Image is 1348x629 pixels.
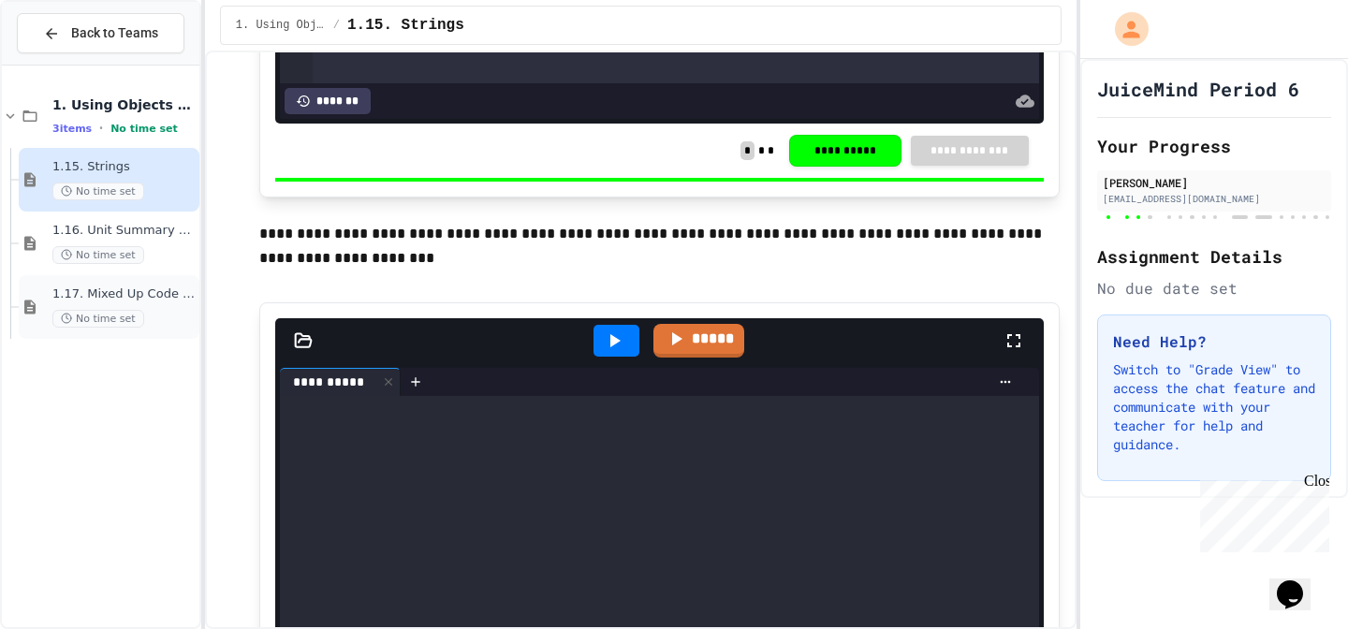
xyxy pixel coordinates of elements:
div: My Account [1095,7,1153,51]
h1: JuiceMind Period 6 [1097,76,1299,102]
span: No time set [52,246,144,264]
span: 1.17. Mixed Up Code Practice 1.1-1.6 [52,286,196,302]
span: No time set [52,183,144,200]
span: Back to Teams [71,23,158,43]
span: 1.16. Unit Summary 1a (1.1-1.6) [52,223,196,239]
iframe: chat widget [1269,554,1329,610]
h2: Your Progress [1097,133,1331,159]
p: Switch to "Grade View" to access the chat feature and communicate with your teacher for help and ... [1113,360,1315,454]
h3: Need Help? [1113,330,1315,353]
div: [PERSON_NAME] [1103,174,1326,191]
span: / [333,18,340,33]
span: 1. Using Objects and Methods [236,18,326,33]
span: 1.15. Strings [52,159,196,175]
span: 1.15. Strings [347,14,464,37]
span: 3 items [52,123,92,135]
div: No due date set [1097,277,1331,300]
span: No time set [52,310,144,328]
span: No time set [110,123,178,135]
div: Chat with us now!Close [7,7,129,119]
div: [EMAIL_ADDRESS][DOMAIN_NAME] [1103,192,1326,206]
button: Back to Teams [17,13,184,53]
iframe: chat widget [1193,473,1329,552]
h2: Assignment Details [1097,243,1331,270]
span: 1. Using Objects and Methods [52,96,196,113]
span: • [99,121,103,136]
